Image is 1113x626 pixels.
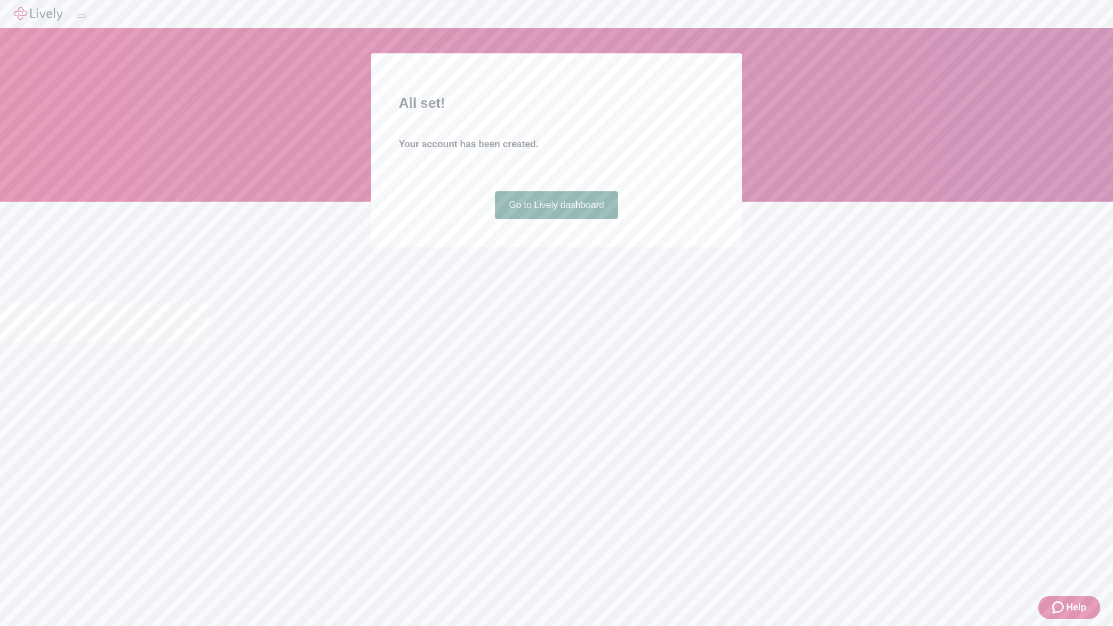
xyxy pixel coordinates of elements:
[399,137,714,151] h4: Your account has been created.
[1052,600,1066,614] svg: Zendesk support icon
[77,14,86,18] button: Log out
[1066,600,1086,614] span: Help
[1038,596,1100,619] button: Zendesk support iconHelp
[14,7,63,21] img: Lively
[495,191,619,219] a: Go to Lively dashboard
[399,93,714,114] h2: All set!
